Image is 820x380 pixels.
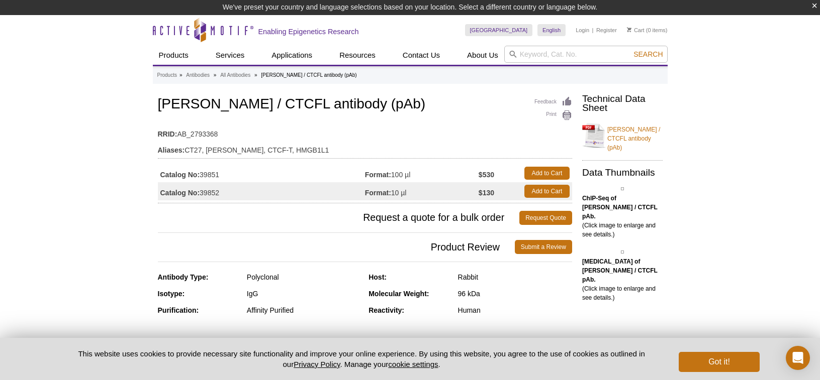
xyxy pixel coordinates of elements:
[465,24,533,36] a: [GEOGRAPHIC_DATA]
[158,290,185,298] strong: Isotype:
[158,211,520,225] span: Request a quote for a bulk order
[333,46,382,65] a: Resources
[582,194,663,239] p: (Click image to enlarge and see details.)
[158,130,177,139] strong: RRID:
[365,164,479,182] td: 100 µl
[186,71,210,80] a: Antibodies
[582,257,663,302] p: (Click image to enlarge and see details.)
[158,240,515,254] span: Product Review
[576,27,589,34] a: Login
[458,273,572,282] div: Rabbit
[479,188,494,197] strong: $130
[158,123,572,140] td: AB_2793368
[388,360,438,368] button: cookie settings
[582,258,658,283] b: [MEDICAL_DATA] of [PERSON_NAME] / CTCFL pAb.
[592,24,594,36] li: |
[365,170,391,179] strong: Format:
[369,290,429,298] strong: Molecular Weight:
[515,240,572,254] a: Submit a Review
[214,72,217,78] li: »
[458,306,572,315] div: Human
[158,146,185,155] strong: Aliases:
[627,27,631,32] img: Your Cart
[365,188,391,197] strong: Format:
[534,110,572,121] a: Print
[596,27,617,34] a: Register
[294,360,340,368] a: Privacy Policy
[504,46,668,63] input: Keyword, Cat. No.
[220,71,250,80] a: All Antibodies
[621,187,624,190] img: Boris / CTCFL antibody (pAb) tested by ChIP-Seq.
[258,27,359,36] h2: Enabling Epigenetics Research
[61,348,663,369] p: This website uses cookies to provide necessary site functionality and improve your online experie...
[397,46,446,65] a: Contact Us
[158,164,365,182] td: 39851
[582,94,663,112] h2: Technical Data Sheet
[247,289,361,298] div: IgG
[524,185,570,198] a: Add to Cart
[461,46,504,65] a: About Us
[160,188,200,197] strong: Catalog No:
[160,170,200,179] strong: Catalog No:
[158,306,199,314] strong: Purification:
[157,71,177,80] a: Products
[210,46,251,65] a: Services
[582,168,663,177] h2: Data Thumbnails
[158,96,572,113] h1: [PERSON_NAME] / CTCFL antibody (pAb)
[582,195,658,220] b: ChIP-Seq of [PERSON_NAME] / CTCFL pAb.
[179,72,183,78] li: »
[158,273,209,281] strong: Antibody Type:
[627,24,668,36] li: (0 items)
[261,72,356,78] li: [PERSON_NAME] / CTCFL antibody (pAb)
[158,140,572,156] td: CT27, [PERSON_NAME], CTCF-T, HMGB1L1
[247,306,361,315] div: Affinity Purified
[630,50,666,59] button: Search
[679,352,759,372] button: Got it!
[254,72,257,78] li: »
[524,167,570,180] a: Add to Cart
[633,50,663,58] span: Search
[786,346,810,370] div: Open Intercom Messenger
[479,170,494,179] strong: $530
[365,182,479,200] td: 10 µl
[158,182,365,200] td: 39852
[369,273,387,281] strong: Host:
[534,96,572,107] a: Feedback
[369,306,404,314] strong: Reactivity:
[153,46,195,65] a: Products
[519,211,572,225] a: Request Quote
[458,289,572,298] div: 96 kDa
[247,273,361,282] div: Polyclonal
[537,24,566,36] a: English
[265,46,318,65] a: Applications
[582,119,663,152] a: [PERSON_NAME] / CTCFL antibody (pAb)
[621,250,624,254] img: Boris / CTCFL antibody (pAb) tested by Western blot.
[627,27,645,34] a: Cart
